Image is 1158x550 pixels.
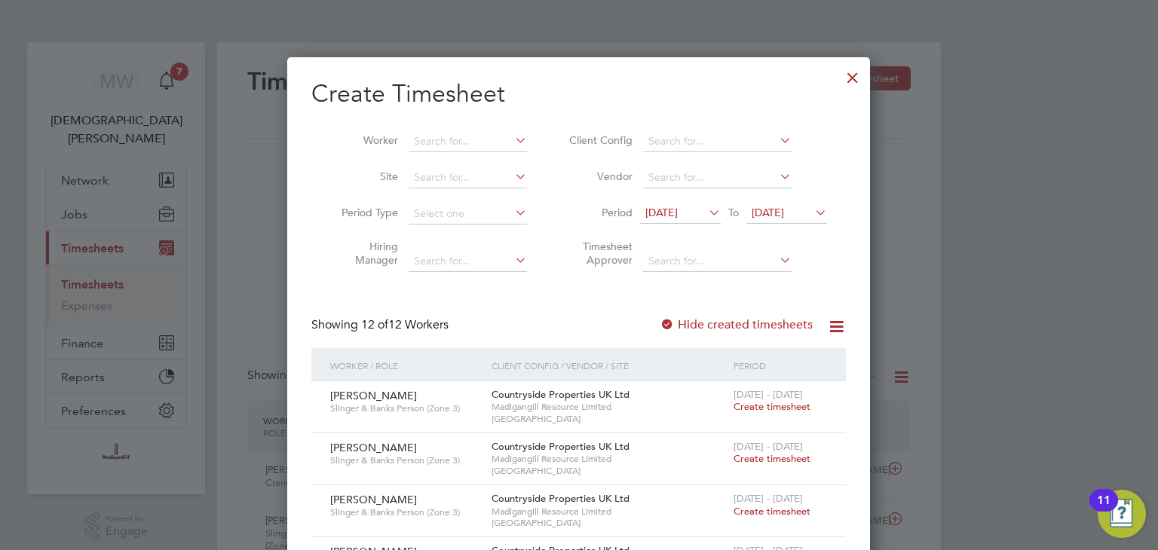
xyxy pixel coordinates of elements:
label: Period [565,206,633,219]
button: Open Resource Center, 11 new notifications [1098,490,1146,538]
div: Period [730,348,831,383]
span: Slinger & Banks Person (Zone 3) [330,402,480,414]
span: [DATE] [752,206,784,219]
span: 12 of [361,317,388,332]
label: Hiring Manager [330,240,398,267]
span: 12 Workers [361,317,449,332]
input: Search for... [409,167,527,188]
label: Client Config [565,133,633,147]
span: [DATE] [645,206,678,219]
span: To [724,203,743,222]
span: [DATE] - [DATE] [734,440,803,453]
span: Slinger & Banks Person (Zone 3) [330,506,480,518]
label: Vendor [565,170,633,183]
span: Slinger & Banks Person (Zone 3) [330,454,480,466]
span: [GEOGRAPHIC_DATA] [492,517,726,529]
span: Madigangill Resource Limited [492,401,726,413]
span: Madigangill Resource Limited [492,506,726,518]
input: Search for... [409,131,527,152]
h2: Create Timesheet [311,78,846,110]
span: [PERSON_NAME] [330,493,417,506]
div: 11 [1097,500,1111,520]
span: Countryside Properties UK Ltd [492,492,630,505]
span: [DATE] - [DATE] [734,492,803,505]
label: Site [330,170,398,183]
span: [PERSON_NAME] [330,441,417,454]
span: [GEOGRAPHIC_DATA] [492,413,726,425]
span: Madigangill Resource Limited [492,453,726,465]
span: Countryside Properties UK Ltd [492,388,630,401]
span: [GEOGRAPHIC_DATA] [492,465,726,477]
input: Search for... [643,167,792,188]
div: Showing [311,317,452,333]
label: Timesheet Approver [565,240,633,267]
input: Search for... [643,251,792,272]
span: Countryside Properties UK Ltd [492,440,630,453]
span: Create timesheet [734,400,810,413]
span: Create timesheet [734,505,810,518]
input: Search for... [409,251,527,272]
input: Select one [409,203,527,225]
input: Search for... [643,131,792,152]
label: Hide created timesheets [660,317,813,332]
span: [PERSON_NAME] [330,389,417,402]
div: Worker / Role [326,348,488,383]
label: Period Type [330,206,398,219]
label: Worker [330,133,398,147]
div: Client Config / Vendor / Site [488,348,730,383]
span: [DATE] - [DATE] [734,388,803,401]
span: Create timesheet [734,452,810,465]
